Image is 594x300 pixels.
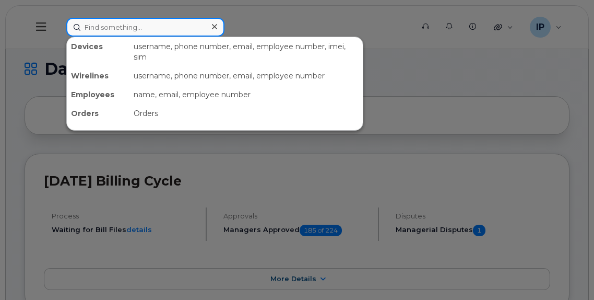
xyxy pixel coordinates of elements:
[129,37,363,66] div: username, phone number, email, employee number, imei, sim
[129,66,363,85] div: username, phone number, email, employee number
[129,85,363,104] div: name, email, employee number
[67,104,129,123] div: Orders
[67,85,129,104] div: Employees
[67,66,129,85] div: Wirelines
[67,37,129,66] div: Devices
[129,104,363,123] div: Orders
